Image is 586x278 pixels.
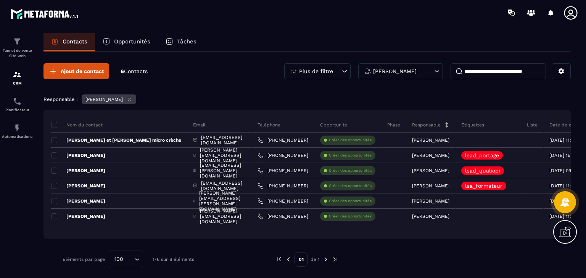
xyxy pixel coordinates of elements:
p: Étiquettes [461,122,484,128]
a: [PHONE_NUMBER] [258,198,308,204]
span: Ajout de contact [61,67,104,75]
a: formationformationCRM [2,64,32,91]
p: Phase [387,122,400,128]
p: Automatisations [2,134,32,139]
img: prev [275,256,282,263]
a: [PHONE_NUMBER] [258,213,308,219]
a: [PHONE_NUMBER] [258,137,308,143]
p: [PERSON_NAME] [412,137,449,143]
p: 1-6 sur 6 éléments [153,257,194,262]
a: [PHONE_NUMBER] [258,152,308,158]
p: Tunnel de vente Site web [2,48,32,59]
p: Créer des opportunités [329,137,372,143]
p: Liste [527,122,538,128]
p: Créer des opportunités [329,198,372,204]
p: [PERSON_NAME] [51,183,105,189]
p: [PERSON_NAME] [412,198,449,204]
img: prev [285,256,292,263]
div: Search for option [109,251,143,268]
p: Contacts [63,38,87,45]
p: CRM [2,81,32,85]
a: Opportunités [95,33,158,51]
img: next [332,256,339,263]
p: Créer des opportunités [329,183,372,189]
p: [PERSON_NAME] [51,168,105,174]
p: 6 [121,68,148,75]
span: 100 [112,255,126,264]
p: Nom du contact [51,122,103,128]
p: Responsable : [43,96,78,102]
p: de 1 [311,256,320,262]
p: [DATE] 15:45 [549,153,577,158]
p: [PERSON_NAME] [412,153,449,158]
p: 01 [295,252,308,267]
span: Contacts [124,68,148,74]
p: [PERSON_NAME] [51,152,105,158]
a: schedulerschedulerPlanificateur [2,91,32,118]
p: lead_qualiopi [465,168,500,173]
img: next [322,256,329,263]
p: [DATE] 09:01 [549,168,577,173]
a: [PHONE_NUMBER] [258,183,308,189]
input: Search for option [126,255,132,264]
p: [DATE] 11:36 [549,198,576,204]
img: automations [13,123,22,133]
p: Créer des opportunités [329,153,372,158]
a: [PHONE_NUMBER] [258,168,308,174]
p: [DATE] 11:43 [549,183,576,189]
img: formation [13,70,22,79]
p: Éléments par page [63,257,105,262]
img: logo [11,7,79,21]
a: automationsautomationsAutomatisations [2,118,32,144]
button: Ajout de contact [43,63,109,79]
p: [PERSON_NAME] [412,168,449,173]
p: Créer des opportunités [329,214,372,219]
p: Tâches [177,38,196,45]
p: [PERSON_NAME] [51,213,105,219]
p: [PERSON_NAME] [412,214,449,219]
p: [DATE] 11:37 [549,137,576,143]
p: Créer des opportunités [329,168,372,173]
a: Tâches [158,33,204,51]
p: Opportunités [114,38,150,45]
p: Opportunité [320,122,347,128]
img: scheduler [13,97,22,106]
p: [PERSON_NAME] [85,97,123,102]
p: Responsable [412,122,441,128]
p: Email [193,122,206,128]
a: Contacts [43,33,95,51]
p: [DATE] 11:29 [549,214,576,219]
p: Téléphone [258,122,280,128]
p: Planificateur [2,108,32,112]
p: Plus de filtre [299,69,333,74]
p: [PERSON_NAME] [51,198,105,204]
p: [PERSON_NAME] [412,183,449,189]
p: lea_formateur [465,183,502,189]
img: formation [13,37,22,46]
p: [PERSON_NAME] [373,69,417,74]
p: [PERSON_NAME] et [PERSON_NAME] micro crèche [51,137,181,143]
a: formationformationTunnel de vente Site web [2,31,32,64]
p: lead_portage [465,153,499,158]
